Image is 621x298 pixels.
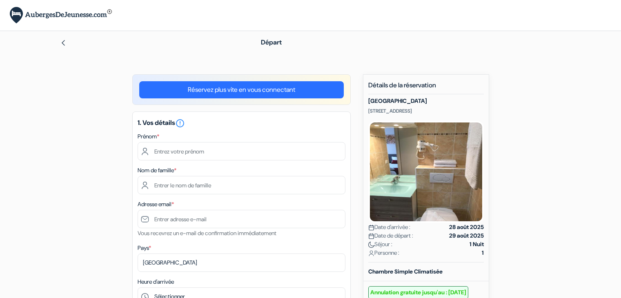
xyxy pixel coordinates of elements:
[138,132,159,141] label: Prénom
[449,223,484,231] strong: 28 août 2025
[261,38,282,47] span: Départ
[138,278,174,286] label: Heure d'arrivée
[368,250,374,256] img: user_icon.svg
[470,240,484,249] strong: 1 Nuit
[138,176,345,194] input: Entrer le nom de famille
[138,244,151,252] label: Pays
[368,240,392,249] span: Séjour :
[60,40,67,46] img: left_arrow.svg
[175,118,185,127] a: error_outline
[138,142,345,160] input: Entrez votre prénom
[368,81,484,94] h5: Détails de la réservation
[368,249,399,257] span: Personne :
[138,200,174,209] label: Adresse email
[368,98,484,105] h5: [GEOGRAPHIC_DATA]
[10,7,112,24] img: AubergesDeJeunesse.com
[138,118,345,128] h5: 1. Vos détails
[368,223,410,231] span: Date d'arrivée :
[138,166,176,175] label: Nom de famille
[368,231,413,240] span: Date de départ :
[482,249,484,257] strong: 1
[368,225,374,231] img: calendar.svg
[139,81,344,98] a: Réservez plus vite en vous connectant
[368,108,484,114] p: [STREET_ADDRESS]
[449,231,484,240] strong: 29 août 2025
[138,229,276,237] small: Vous recevrez un e-mail de confirmation immédiatement
[175,118,185,128] i: error_outline
[368,233,374,239] img: calendar.svg
[138,210,345,228] input: Entrer adresse e-mail
[368,242,374,248] img: moon.svg
[368,268,443,275] b: Chambre Simple Climatisée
